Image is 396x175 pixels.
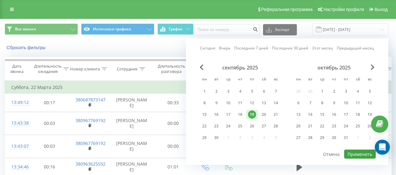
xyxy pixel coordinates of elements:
[318,122,326,130] div: 22
[304,121,316,131] div: вт 21 окт. 2025 г.
[272,99,280,107] div: 14
[364,121,376,131] div: вс 26 окт. 2025 г.
[340,121,352,131] div: пт 24 окт. 2025 г.
[374,7,388,12] span: Выход
[352,121,364,131] div: сб 25 окт. 2025 г.
[248,99,256,107] div: 12
[260,99,268,107] div: 13
[224,87,232,95] div: 3
[234,121,246,131] div: чт 25 сент. 2025 г.
[200,45,215,51] a: Сегодня
[318,99,326,107] div: 8
[224,111,232,119] div: 17
[248,111,256,119] div: 19
[34,64,62,74] div: Длительность ожидания
[198,110,210,119] div: пн 15 сент. 2025 г.
[366,122,374,130] div: 26
[340,110,352,119] div: пт 17 окт. 2025 г.
[337,45,374,51] a: Предыдущий месяц
[117,66,138,72] div: Сотрудник
[198,98,210,108] div: пн 8 сент. 2025 г.
[271,75,280,85] abbr: воскресенье
[210,121,222,131] div: вт 23 сент. 2025 г.
[272,122,280,130] div: 28
[354,99,362,107] div: 11
[75,117,105,123] a: 380967769192
[306,134,314,142] div: 28
[198,121,210,131] div: пн 22 сент. 2025 г.
[219,45,230,51] a: Вчера
[316,133,328,142] div: ср 29 окт. 2025 г.
[292,133,304,142] div: пн 27 окт. 2025 г.
[364,110,376,119] div: вс 19 окт. 2025 г.
[15,27,36,32] span: Все звонки
[224,99,232,107] div: 10
[30,112,69,135] td: 00:03
[210,87,222,96] div: вт 2 сент. 2025 г.
[212,134,220,142] div: 30
[75,97,105,103] a: 380687873147
[330,111,338,119] div: 16
[316,87,328,96] div: ср 1 окт. 2025 г.
[224,75,233,85] abbr: среда
[294,134,302,142] div: 27
[236,99,244,107] div: 11
[330,122,338,130] div: 23
[11,96,24,109] div: 13:49:12
[294,111,302,119] div: 13
[292,98,304,108] div: пн 6 окт. 2025 г.
[328,121,340,131] div: чт 23 окт. 2025 г.
[342,122,350,130] div: 24
[330,99,338,107] div: 9
[292,121,304,131] div: пн 20 окт. 2025 г.
[236,87,244,95] div: 4
[81,23,154,35] button: Источники трафика
[259,75,269,85] abbr: суббота
[200,75,209,85] abbr: понедельник
[212,99,220,107] div: 9
[236,122,244,130] div: 25
[200,134,208,142] div: 29
[316,98,328,108] div: ср 8 окт. 2025 г.
[294,99,302,107] div: 6
[234,87,246,96] div: чт 4 сент. 2025 г.
[328,110,340,119] div: чт 16 окт. 2025 г.
[342,111,350,119] div: 17
[294,122,302,130] div: 20
[340,98,352,108] div: пт 10 окт. 2025 г.
[247,75,257,85] abbr: пятница
[234,45,268,51] a: Последние 7 дней
[318,87,326,95] div: 1
[154,135,193,158] td: 00:00
[342,87,350,95] div: 3
[260,87,268,95] div: 6
[272,111,280,119] div: 21
[258,98,270,108] div: сб 13 сент. 2025 г.
[258,110,270,119] div: сб 20 сент. 2025 г.
[210,110,222,119] div: вт 16 сент. 2025 г.
[258,121,270,131] div: сб 27 сент. 2025 г.
[212,87,220,95] div: 2
[260,122,268,130] div: 27
[342,99,350,107] div: 10
[294,75,303,85] abbr: понедельник
[200,64,203,70] span: Previous Month
[352,87,364,96] div: сб 4 окт. 2025 г.
[222,110,234,119] div: ср 17 сент. 2025 г.
[200,99,208,107] div: 8
[306,99,314,107] div: 7
[341,75,351,85] abbr: пятница
[246,110,258,119] div: пт 19 сент. 2025 г.
[258,87,270,96] div: сб 6 сент. 2025 г.
[235,75,245,85] abbr: четверг
[200,122,208,130] div: 22
[344,150,376,159] button: Применить
[270,98,282,108] div: вс 14 сент. 2025 г.
[304,133,316,142] div: вт 28 окт. 2025 г.
[248,87,256,95] div: 5
[371,64,374,70] span: Next Month
[263,24,297,35] button: Экспорт
[246,121,258,131] div: пт 26 сент. 2025 г.
[328,133,340,142] div: чт 30 окт. 2025 г.
[354,122,362,130] div: 25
